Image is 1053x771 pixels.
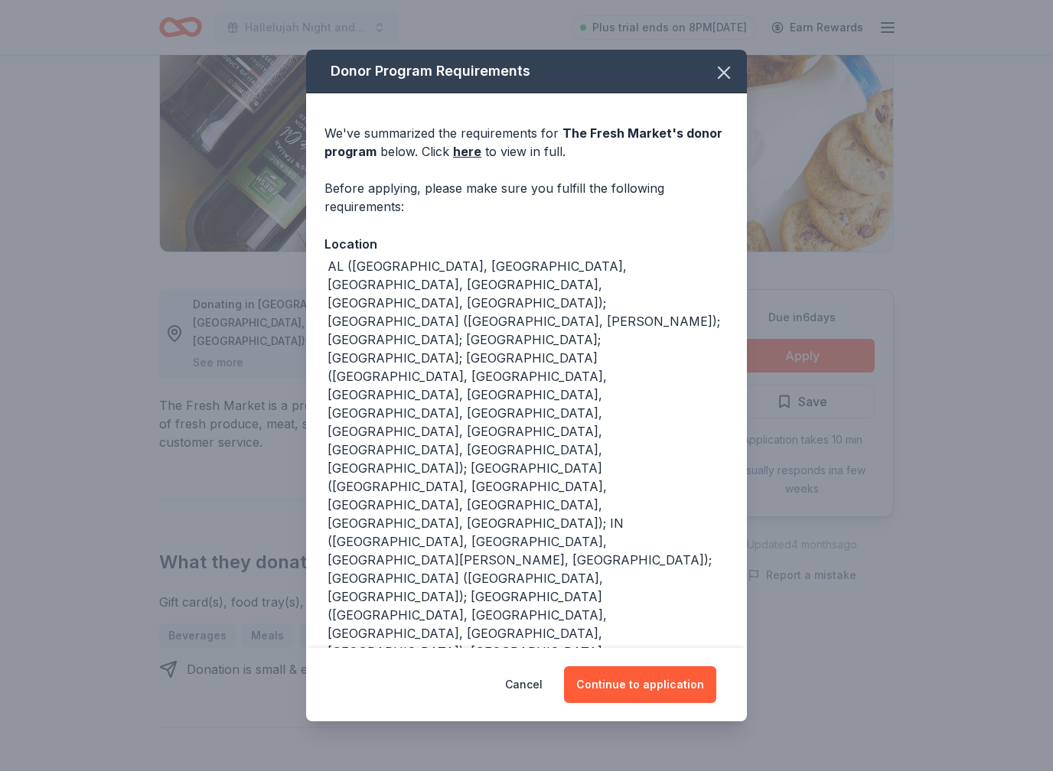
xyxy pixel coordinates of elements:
div: We've summarized the requirements for below. Click to view in full. [324,124,729,161]
div: Before applying, please make sure you fulfill the following requirements: [324,179,729,216]
div: Location [324,234,729,254]
button: Continue to application [564,666,716,703]
button: Cancel [505,666,543,703]
a: here [453,142,481,161]
div: Donor Program Requirements [306,50,747,93]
